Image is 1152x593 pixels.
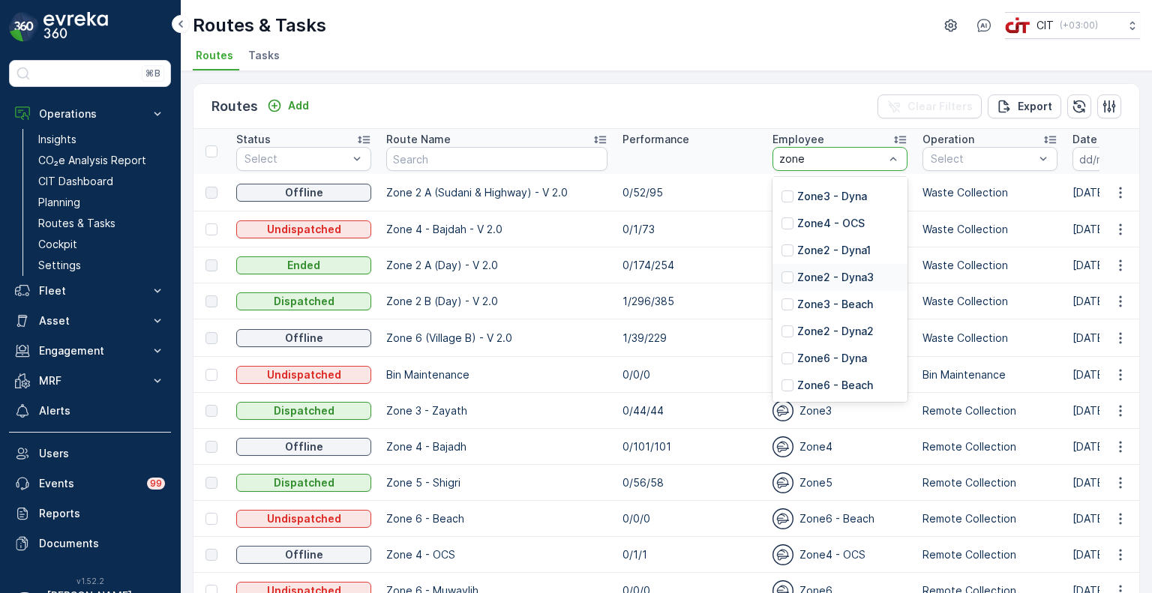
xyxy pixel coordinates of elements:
[797,189,867,204] p: Zone3 - Dyna
[32,129,171,150] a: Insights
[386,547,607,562] p: Zone 4 - OCS
[386,331,607,346] p: Zone 6 (Village B) - V 2.0
[797,324,874,339] p: Zone2 - Dyna2
[922,547,1057,562] p: Remote Collection
[772,436,907,457] div: Zone4
[797,216,865,231] p: Zone4 - OCS
[386,403,607,418] p: Zone 3 - Zayath
[236,256,371,274] button: Ended
[772,436,793,457] img: svg%3e
[267,511,341,526] p: Undispatched
[193,13,326,37] p: Routes & Tasks
[1036,18,1054,33] p: CIT
[772,472,907,493] div: Zone5
[9,12,39,42] img: logo
[211,96,258,117] p: Routes
[386,147,607,171] input: Search
[236,474,371,492] button: Dispatched
[145,67,160,79] p: ⌘B
[32,234,171,255] a: Cockpit
[32,213,171,234] a: Routes & Tasks
[236,184,371,202] button: Offline
[39,403,165,418] p: Alerts
[386,185,607,200] p: Zone 2 A (Sudani & Highway) - V 2.0
[274,475,334,490] p: Dispatched
[1072,132,1097,147] p: Date
[236,329,371,347] button: Offline
[236,402,371,420] button: Dispatched
[797,378,873,393] p: Zone6 - Beach
[988,94,1061,118] button: Export
[797,243,871,258] p: Zone2 - Dyna1
[205,441,217,453] div: Toggle Row Selected
[244,151,348,166] p: Select
[267,367,341,382] p: Undispatched
[9,306,171,336] button: Asset
[907,99,973,114] p: Clear Filters
[877,94,982,118] button: Clear Filters
[196,48,233,63] span: Routes
[32,150,171,171] a: CO₂e Analysis Report
[622,367,757,382] p: 0/0/0
[205,332,217,344] div: Toggle Row Selected
[922,439,1057,454] p: Remote Collection
[922,294,1057,309] p: Waste Collection
[38,153,146,168] p: CO₂e Analysis Report
[1018,99,1052,114] p: Export
[386,258,607,273] p: Zone 2 A (Day) - V 2.0
[9,469,171,499] a: Events99
[39,446,165,461] p: Users
[267,222,341,237] p: Undispatched
[622,331,757,346] p: 1/39/229
[1060,19,1098,31] p: ( +03:00 )
[205,477,217,489] div: Toggle Row Selected
[274,403,334,418] p: Dispatched
[772,544,793,565] img: svg%3e
[287,258,320,273] p: Ended
[922,258,1057,273] p: Waste Collection
[38,216,115,231] p: Routes & Tasks
[285,439,323,454] p: Offline
[386,367,607,382] p: Bin Maintenance
[39,343,141,358] p: Engagement
[797,270,874,285] p: Zone2 - Dyna3
[922,132,974,147] p: Operation
[236,220,371,238] button: Undispatched
[205,405,217,417] div: Toggle Row Selected
[38,174,113,189] p: CIT Dashboard
[285,547,323,562] p: Offline
[797,351,867,366] p: Zone6 - Dyna
[922,475,1057,490] p: Remote Collection
[205,549,217,561] div: Toggle Row Selected
[772,132,824,147] p: Employee
[39,283,141,298] p: Fleet
[43,12,108,42] img: logo_dark-DEwI_e13.png
[622,475,757,490] p: 0/56/58
[248,48,280,63] span: Tasks
[622,547,757,562] p: 0/1/1
[922,511,1057,526] p: Remote Collection
[285,331,323,346] p: Offline
[931,151,1034,166] p: Select
[622,132,689,147] p: Performance
[9,396,171,426] a: Alerts
[1005,17,1030,34] img: cit-logo_pOk6rL0.png
[622,185,757,200] p: 0/52/95
[922,185,1057,200] p: Waste Collection
[236,366,371,384] button: Undispatched
[922,403,1057,418] p: Remote Collection
[622,439,757,454] p: 0/101/101
[39,373,141,388] p: MRF
[386,294,607,309] p: Zone 2 B (Day) - V 2.0
[386,439,607,454] p: Zone 4 - Bajadh
[236,510,371,528] button: Undispatched
[38,237,77,252] p: Cockpit
[288,98,309,113] p: Add
[38,132,76,147] p: Insights
[922,331,1057,346] p: Waste Collection
[9,499,171,529] a: Reports
[622,294,757,309] p: 1/296/385
[622,222,757,237] p: 0/1/73
[622,511,757,526] p: 0/0/0
[9,276,171,306] button: Fleet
